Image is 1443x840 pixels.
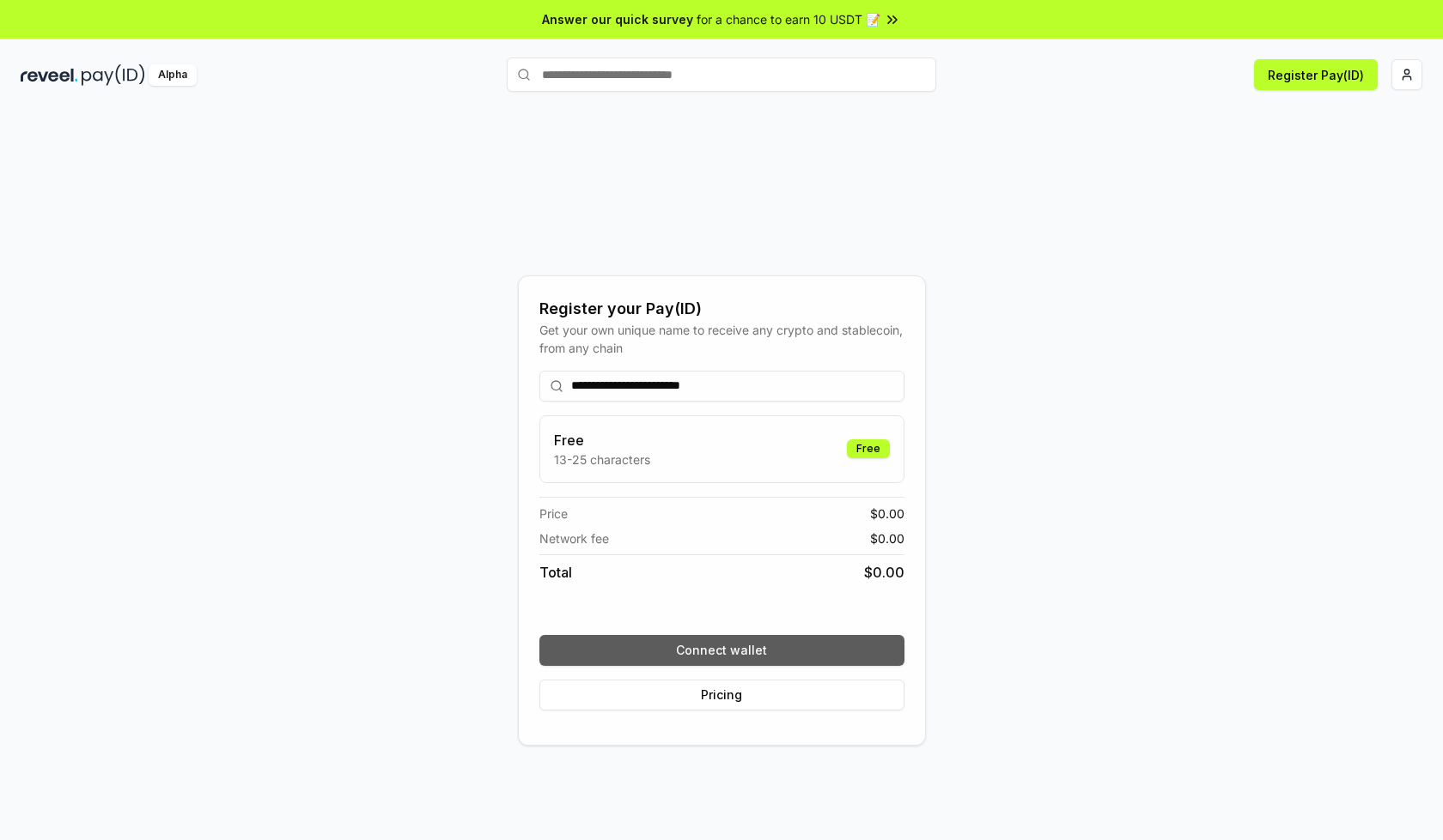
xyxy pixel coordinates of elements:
span: Price [539,505,568,523]
img: reveel_dark [21,64,78,86]
span: $ 0.00 [870,505,904,523]
span: Network fee [539,529,609,547]
button: Connect wallet [539,635,904,666]
h3: Free [554,430,650,450]
div: Register your Pay(ID) [539,297,904,321]
p: 13-25 characters [554,450,650,468]
span: Total [539,562,572,583]
span: $ 0.00 [864,562,904,583]
div: Alpha [149,64,197,86]
span: for a chance to earn 10 USDT 📝 [697,10,880,28]
button: Register Pay(ID) [1254,59,1378,90]
div: Get your own unique name to receive any crypto and stablecoin, from any chain [539,321,904,357]
button: Pricing [539,680,904,710]
div: Free [847,439,890,458]
span: $ 0.00 [870,529,904,547]
img: pay_id [82,64,145,86]
span: Answer our quick survey [542,10,693,28]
